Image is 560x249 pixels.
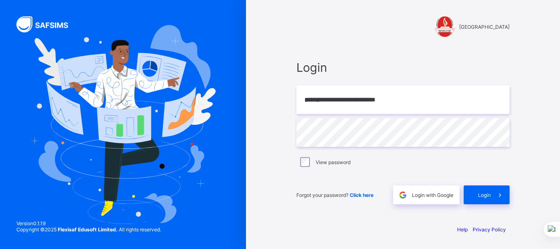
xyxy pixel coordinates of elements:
[459,24,510,30] span: [GEOGRAPHIC_DATA]
[16,16,78,32] img: SAFSIMS Logo
[16,220,161,226] span: Version 0.1.19
[457,226,468,233] a: Help
[316,159,351,165] label: View password
[473,226,506,233] a: Privacy Policy
[478,192,491,198] span: Login
[412,192,453,198] span: Login with Google
[296,192,373,198] span: Forgot your password?
[30,25,216,224] img: Hero Image
[296,60,510,75] span: Login
[58,226,118,233] strong: Flexisaf Edusoft Limited.
[350,192,373,198] a: Click here
[398,190,407,200] img: google.396cfc9801f0270233282035f929180a.svg
[16,226,161,233] span: Copyright © 2025 All rights reserved.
